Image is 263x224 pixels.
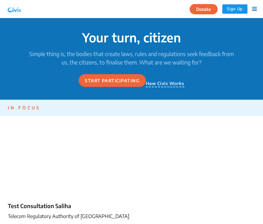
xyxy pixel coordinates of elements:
p: Test Consultation Saliha [8,202,255,210]
img: navlogo.png [6,4,22,14]
a: Donate [190,5,222,12]
p: How Civis Works [146,80,184,87]
p: IN FOCUS [8,104,263,111]
button: Sign Up [222,4,247,14]
button: Donate [190,4,218,14]
p: Your turn, citizen [26,30,237,45]
button: Start participating [79,74,146,87]
p: Telecom Regulatory Authority of [GEOGRAPHIC_DATA] [8,212,255,220]
p: Simple thing is, the bodies that create laws, rules and regulations seek feedback from us, the ci... [26,50,237,66]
